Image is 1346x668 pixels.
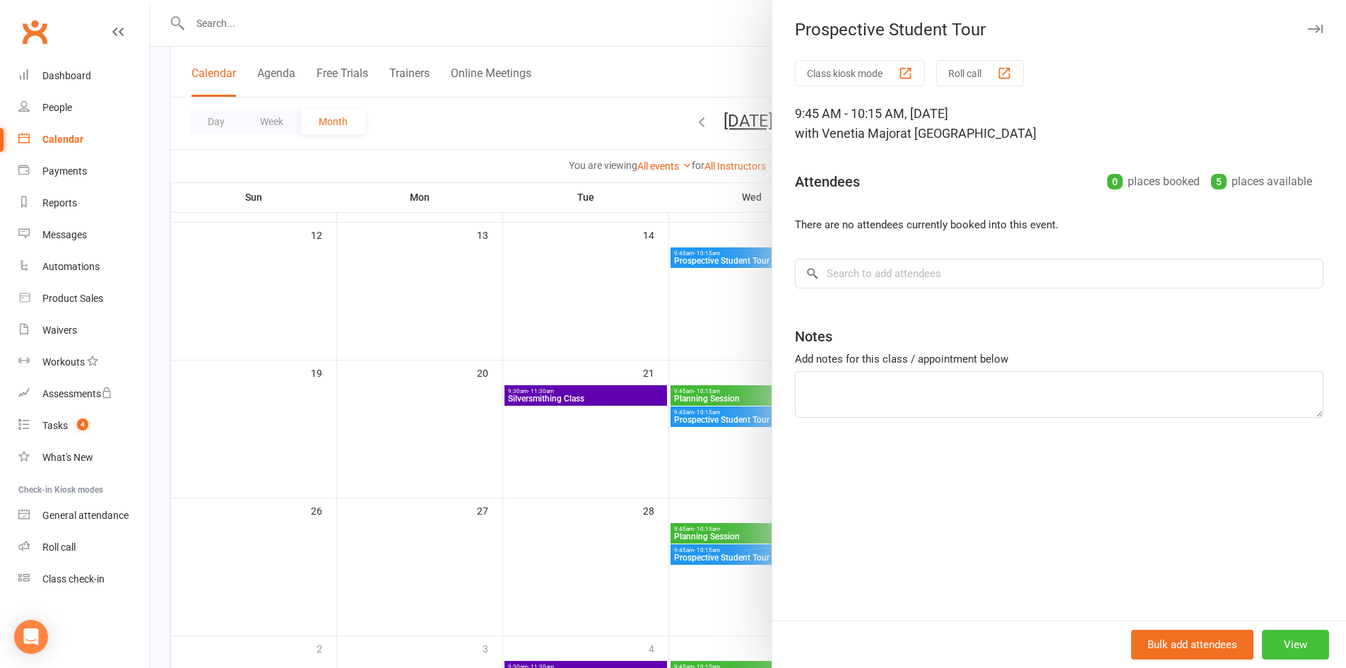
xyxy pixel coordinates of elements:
[795,327,832,346] div: Notes
[18,410,149,442] a: Tasks 4
[18,156,149,187] a: Payments
[795,216,1323,233] li: There are no attendees currently booked into this event.
[18,500,149,532] a: General attendance kiosk mode
[42,229,87,240] div: Messages
[18,563,149,595] a: Class kiosk mode
[42,388,112,399] div: Assessments
[795,172,860,192] div: Attendees
[18,219,149,251] a: Messages
[42,165,87,177] div: Payments
[795,60,925,86] button: Class kiosk mode
[18,346,149,378] a: Workouts
[936,60,1024,86] button: Roll call
[1211,174,1227,189] div: 5
[42,324,77,336] div: Waivers
[42,293,103,304] div: Product Sales
[1262,630,1329,660] button: View
[42,452,93,463] div: What's New
[18,92,149,124] a: People
[18,378,149,410] a: Assessments
[14,620,48,654] div: Open Intercom Messenger
[42,261,100,272] div: Automations
[795,126,900,141] span: with Venetia Major
[795,259,1323,288] input: Search to add attendees
[1107,174,1123,189] div: 0
[772,20,1346,40] div: Prospective Student Tour
[18,187,149,219] a: Reports
[77,418,88,430] span: 4
[18,60,149,92] a: Dashboard
[1107,172,1200,192] div: places booked
[17,14,52,49] a: Clubworx
[42,541,76,553] div: Roll call
[42,134,83,145] div: Calendar
[18,283,149,315] a: Product Sales
[42,70,91,81] div: Dashboard
[900,126,1037,141] span: at [GEOGRAPHIC_DATA]
[42,573,105,585] div: Class check-in
[18,315,149,346] a: Waivers
[42,356,85,368] div: Workouts
[42,102,72,113] div: People
[18,124,149,156] a: Calendar
[795,351,1323,368] div: Add notes for this class / appointment below
[18,251,149,283] a: Automations
[1131,630,1253,660] button: Bulk add attendees
[42,510,129,521] div: General attendance
[42,197,77,209] div: Reports
[42,420,68,431] div: Tasks
[1211,172,1312,192] div: places available
[795,104,1323,143] div: 9:45 AM - 10:15 AM, [DATE]
[18,532,149,563] a: Roll call
[18,442,149,474] a: What's New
